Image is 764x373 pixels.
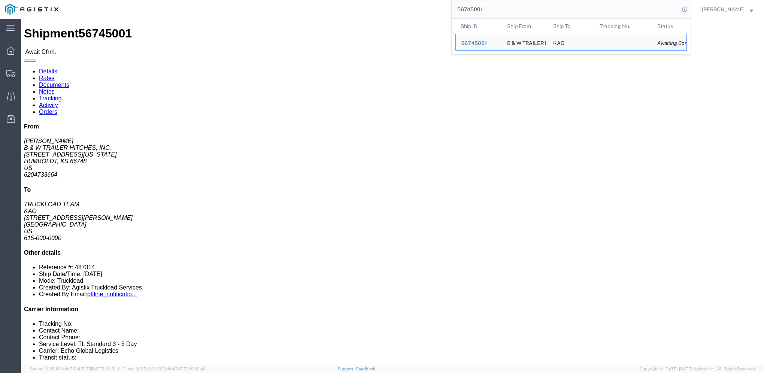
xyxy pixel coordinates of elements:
span: Nathan Seeley [702,5,745,13]
div: Awaiting Confirmation [657,39,681,47]
th: Ship ID [455,19,502,34]
th: Ship From [502,19,548,34]
div: 56745001 [461,39,497,47]
img: logo [5,4,58,15]
iframe: FS Legacy Container [21,19,764,365]
span: Client: 2025.18.0-9839db4 [122,367,206,371]
div: B & W TRAILER HITCHES, INC. [507,34,543,50]
span: Copyright © [DATE]-[DATE] Agistix Inc., All Rights Reserved [640,366,755,372]
a: Support [338,367,357,371]
span: Server: 2025.18.0-dd719145275 [30,367,119,371]
table: Search Results [455,19,691,54]
th: Tracking Nu. [594,19,652,34]
th: Ship To [548,19,594,34]
button: [PERSON_NAME] [701,5,754,14]
span: [DATE] 09:32:48 [174,367,206,371]
input: Search for shipment number, reference number [452,0,679,18]
a: Feedback [356,367,375,371]
th: Status [652,19,687,34]
div: KAO [553,34,564,50]
span: [DATE] 09:51:11 [91,367,119,371]
span: 56745001 [461,40,487,46]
